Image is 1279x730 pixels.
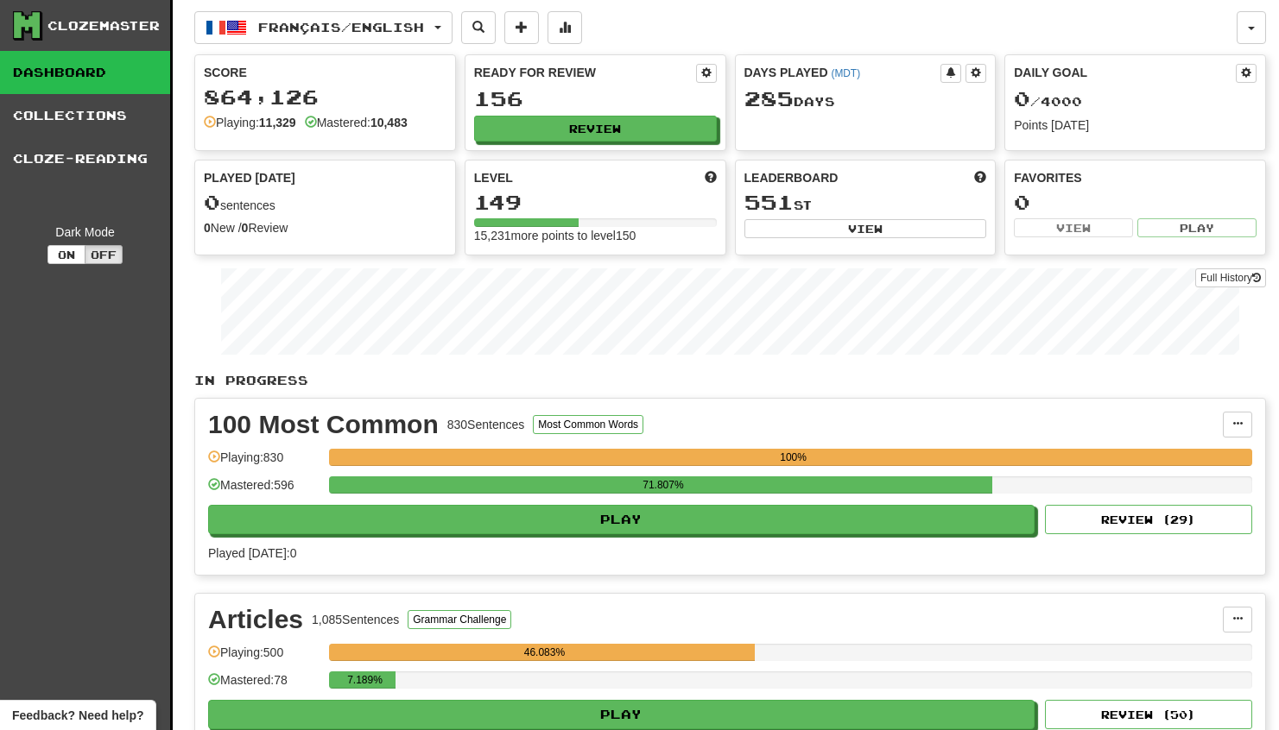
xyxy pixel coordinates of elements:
div: 864,126 [204,86,446,108]
span: / 4000 [1014,94,1082,109]
div: 100 Most Common [208,412,439,437]
button: View [1014,218,1133,237]
button: Play [208,505,1035,534]
div: Score [204,64,446,81]
strong: 0 [204,221,211,235]
div: Days Played [744,64,941,81]
button: View [744,219,987,238]
div: New / Review [204,219,446,236]
div: Playing: 500 [208,644,320,672]
span: 551 [744,190,794,214]
button: Review [474,116,717,142]
div: Mastered: 78 [208,671,320,700]
button: Play [208,700,1035,729]
div: 71.807% [334,476,991,494]
div: 7.189% [334,671,396,689]
div: Clozemaster [47,17,160,35]
a: (MDT) [831,67,860,79]
strong: 11,329 [259,116,296,129]
button: Review (50) [1045,700,1252,729]
span: Played [DATE]: 0 [208,546,296,560]
span: Français / English [258,20,424,35]
button: Add sentence to collection [504,11,539,44]
div: Mastered: [305,114,408,131]
span: 0 [1014,86,1030,110]
div: 46.083% [334,644,754,661]
div: Daily Goal [1014,64,1236,83]
div: 0 [1014,192,1257,213]
span: Level [474,169,513,186]
div: Dark Mode [13,223,157,241]
a: Full History [1195,268,1266,287]
p: In Progress [194,372,1266,389]
button: Play [1137,218,1257,237]
div: sentences [204,192,446,214]
div: st [744,192,987,214]
div: Playing: [204,114,296,131]
button: Grammar Challenge [408,610,511,629]
span: Score more points to level up [705,169,717,186]
div: Playing: 830 [208,449,320,477]
span: Leaderboard [744,169,839,186]
div: 149 [474,192,717,213]
span: Open feedback widget [12,707,143,724]
button: On [47,245,85,264]
button: Off [85,245,123,264]
button: Search sentences [461,11,496,44]
div: Day s [744,88,987,110]
div: 1,085 Sentences [312,611,399,628]
span: 0 [204,190,220,214]
span: This week in points, UTC [974,169,986,186]
strong: 10,483 [370,116,408,129]
div: 830 Sentences [447,416,525,433]
strong: 0 [242,221,249,235]
div: 156 [474,88,717,110]
div: Favorites [1014,169,1257,186]
button: More stats [548,11,582,44]
div: Articles [208,607,303,632]
span: Played [DATE] [204,169,295,186]
div: 100% [334,449,1252,466]
div: Mastered: 596 [208,476,320,505]
button: Review (29) [1045,505,1252,534]
span: 285 [744,86,794,110]
button: Most Common Words [533,415,643,434]
div: Points [DATE] [1014,116,1257,134]
div: Ready for Review [474,64,696,81]
button: Français/English [194,11,453,44]
div: 15,231 more points to level 150 [474,227,717,244]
